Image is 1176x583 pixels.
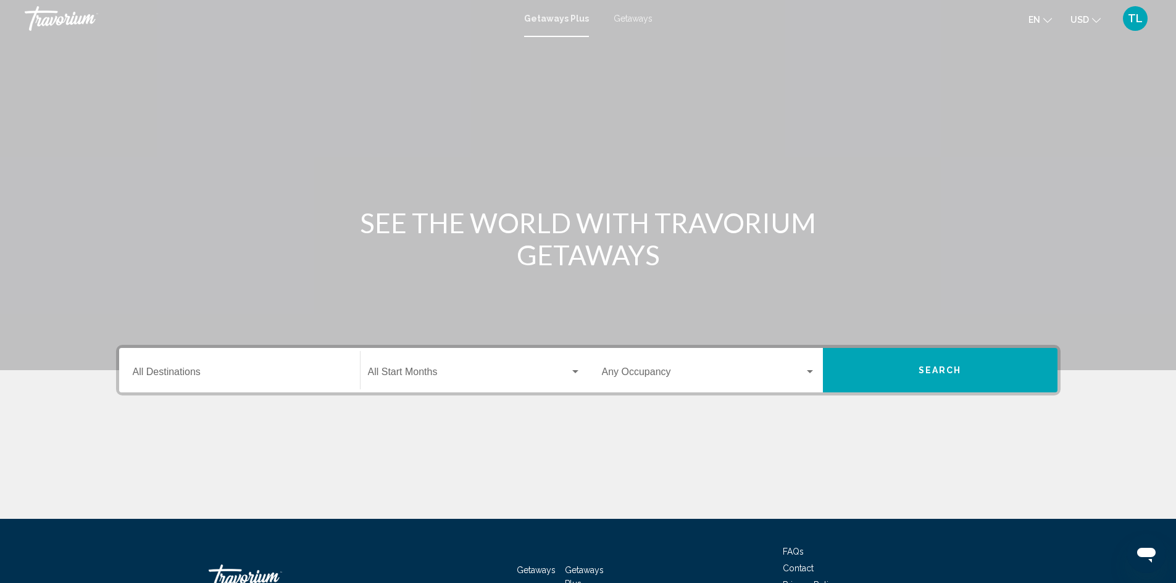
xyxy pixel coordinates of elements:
span: Search [919,366,962,376]
button: Search [823,348,1057,392]
button: User Menu [1119,6,1151,31]
span: TL [1128,12,1143,25]
a: Getaways [614,14,653,23]
h1: SEE THE WORLD WITH TRAVORIUM GETAWAYS [357,207,820,271]
button: Change language [1028,10,1052,28]
div: Search widget [119,348,1057,392]
a: FAQs [783,547,804,556]
a: Travorium [25,6,512,31]
iframe: Button to launch messaging window [1127,534,1166,573]
a: Getaways Plus [524,14,589,23]
a: Getaways [517,565,556,575]
button: Change currency [1070,10,1101,28]
span: USD [1070,15,1089,25]
span: en [1028,15,1040,25]
a: Contact [783,563,814,573]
